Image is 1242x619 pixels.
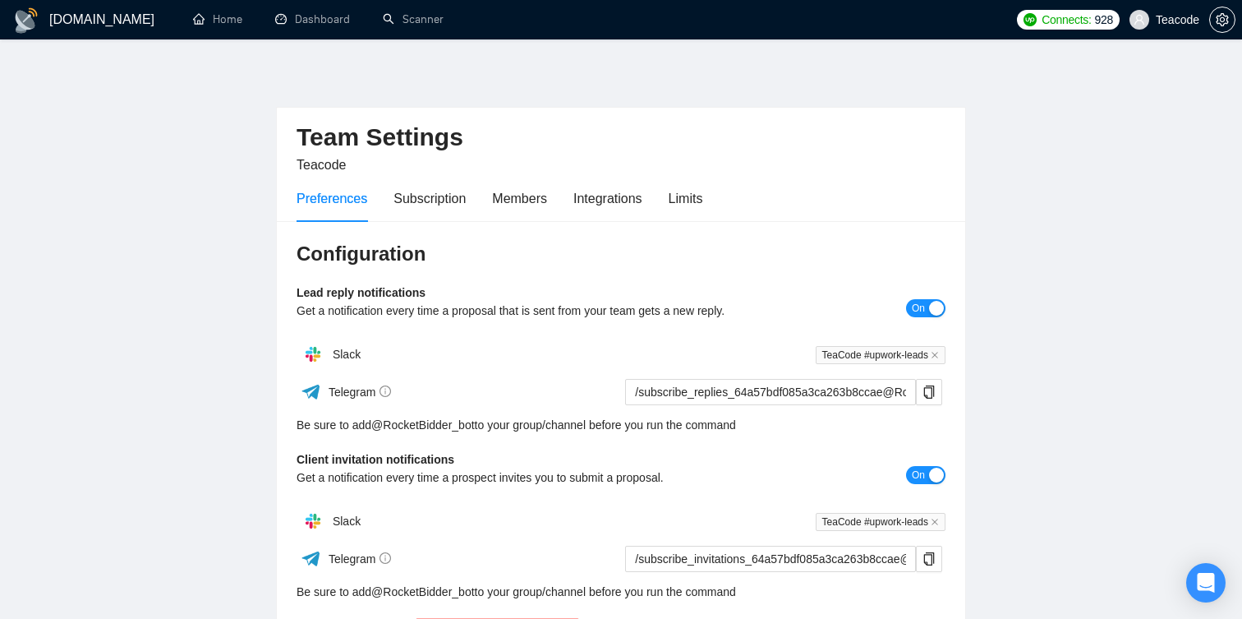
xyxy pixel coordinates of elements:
h3: Configuration [297,241,945,267]
span: Slack [333,348,361,361]
span: 928 [1095,11,1113,29]
div: Members [492,188,547,209]
div: Preferences [297,188,367,209]
img: hpQkSZIkSZIkSZIkSZIkSZIkSZIkSZIkSZIkSZIkSZIkSZIkSZIkSZIkSZIkSZIkSZIkSZIkSZIkSZIkSZIkSZIkSZIkSZIkS... [297,338,329,371]
span: Slack [333,515,361,528]
span: copy [917,386,941,399]
div: Limits [669,188,703,209]
img: hpQkSZIkSZIkSZIkSZIkSZIkSZIkSZIkSZIkSZIkSZIkSZIkSZIkSZIkSZIkSZIkSZIkSZIkSZIkSZIkSZIkSZIkSZIkSZIkS... [297,505,329,538]
span: info-circle [379,552,391,564]
a: @RocketBidder_bot [371,583,475,601]
div: Get a notification every time a proposal that is sent from your team gets a new reply. [297,302,784,320]
div: Be sure to add to your group/channel before you run the command [297,416,945,434]
img: upwork-logo.png [1023,13,1037,26]
h2: Team Settings [297,121,945,155]
img: logo [13,7,39,34]
div: Subscription [393,188,466,209]
span: close [931,351,939,359]
span: On [912,299,925,317]
span: Telegram [329,386,392,399]
span: On [912,466,925,484]
a: searchScanner [383,12,444,26]
button: copy [916,546,942,572]
div: Be sure to add to your group/channel before you run the command [297,583,945,601]
img: ww3wtPAAAAAElFTkSuQmCC [301,548,321,569]
div: Integrations [573,188,642,209]
button: copy [916,379,942,405]
b: Client invitation notifications [297,453,454,466]
span: copy [917,552,941,566]
a: @RocketBidder_bot [371,416,475,434]
img: ww3wtPAAAAAElFTkSuQmCC [301,381,321,402]
a: homeHome [193,12,242,26]
div: Open Intercom Messenger [1186,563,1226,603]
span: close [931,518,939,526]
span: Connects: [1042,11,1091,29]
div: Get a notification every time a prospect invites you to submit a proposal. [297,469,784,487]
b: Lead reply notifications [297,286,425,299]
span: Teacode [297,158,347,172]
button: setting [1209,7,1235,33]
span: info-circle [379,386,391,397]
span: user [1134,14,1145,25]
a: dashboardDashboard [275,12,350,26]
span: Telegram [329,552,392,566]
span: setting [1210,13,1235,26]
a: setting [1209,13,1235,26]
span: TeaCode #upwork-leads [816,346,945,364]
span: TeaCode #upwork-leads [816,513,945,531]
